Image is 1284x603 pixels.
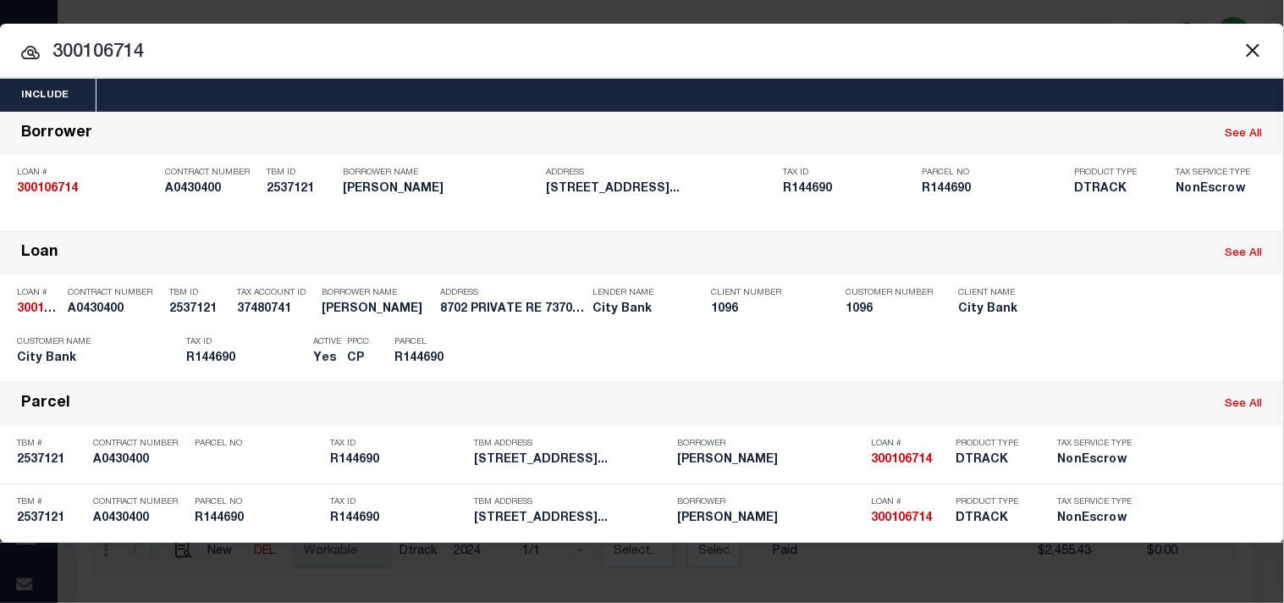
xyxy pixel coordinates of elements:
h5: A0430400 [165,182,258,196]
h5: R144690 [394,351,471,366]
p: Tax Service Type [1058,439,1134,449]
h5: ERIC RUDD [322,302,432,317]
h5: City Bank [17,351,161,366]
h5: DTRACK [956,453,1033,467]
h5: 2537121 [169,302,229,317]
p: Tax ID [330,439,466,449]
p: Customer Name [17,337,161,347]
p: TBM # [17,497,85,507]
h5: 8702 PRIVATE ROAD 7370 WOLFFORT... [474,453,669,467]
h5: 2537121 [17,453,85,467]
h5: NonEscrow [1058,453,1134,467]
h5: 1096 [711,302,821,317]
p: PPCC [347,337,369,347]
p: TBM # [17,439,85,449]
p: TBM Address [474,439,669,449]
p: Parcel No [923,168,1066,178]
p: Tax ID [783,168,914,178]
h5: NonEscrow [1058,512,1134,526]
p: TBM ID [267,168,334,178]
strong: 300106714 [872,512,933,524]
h5: ERIC I RUDD [677,512,863,526]
p: Tax ID [330,497,466,507]
h5: 300106714 [17,302,59,317]
p: Product Type [956,497,1033,507]
strong: 300106714 [872,454,933,466]
p: Contract Number [93,497,186,507]
a: See All [1226,129,1263,140]
p: Tax ID [186,337,305,347]
p: Loan # [17,288,59,298]
a: See All [1226,248,1263,259]
h5: 1096 [846,302,931,317]
h5: City Bank [592,302,686,317]
p: Borrower [677,497,863,507]
p: Parcel No [195,497,322,507]
h5: ERIC I RUDD [677,453,863,467]
p: Active [313,337,341,347]
strong: 300106714 [17,303,78,315]
p: Borrower [677,439,863,449]
div: Parcel [21,395,70,414]
h5: 8702 PRIVATE ROAD 7370 WOLFFORT... [546,182,774,196]
p: Loan # [17,168,157,178]
div: Loan [21,244,58,263]
p: Contract Number [165,168,258,178]
h5: Yes [313,351,339,366]
p: Tax Service Type [1058,497,1134,507]
p: Product Type [1075,168,1151,178]
h5: 2537121 [17,512,85,526]
p: Product Type [956,439,1033,449]
p: Borrower Name [322,288,432,298]
h5: A0430400 [93,453,186,467]
p: Tax Service Type [1177,168,1261,178]
strong: 300106714 [17,183,78,195]
p: TBM ID [169,288,229,298]
p: Customer Number [846,288,934,298]
p: Parcel No [195,439,322,449]
p: Address [440,288,584,298]
p: Client Name [959,288,1103,298]
h5: 300106714 [872,453,948,467]
button: Close [1242,39,1264,61]
h5: DTRACK [956,512,1033,526]
p: Address [546,168,774,178]
h5: A0430400 [93,512,186,526]
h5: 300106714 [872,512,948,526]
p: Client Number [711,288,821,298]
h5: R144690 [330,512,466,526]
p: Contract Number [68,288,161,298]
h5: R144690 [330,453,466,467]
p: Loan # [872,439,948,449]
h5: 2537121 [267,182,334,196]
p: Tax Account ID [237,288,313,298]
p: Lender Name [592,288,686,298]
h5: R144690 [923,182,1066,196]
h5: NonEscrow [1177,182,1261,196]
div: Borrower [21,124,92,144]
h5: 8702 PRIVATE RE 7370 WOLFFORTH ... [440,302,584,317]
h5: R144690 [195,512,322,526]
h5: ERIC I RUDD [343,182,537,196]
p: Loan # [872,497,948,507]
h5: A0430400 [68,302,161,317]
h5: 8702 PRIVATE ROAD 7370 WOLFFORT... [474,512,669,526]
h5: 300106714 [17,182,157,196]
h5: DTRACK [1075,182,1151,196]
p: Contract Number [93,439,186,449]
h5: R144690 [186,351,305,366]
h5: City Bank [959,302,1103,317]
p: Parcel [394,337,471,347]
a: See All [1226,399,1263,410]
p: Borrower Name [343,168,537,178]
h5: CP [347,351,369,366]
h5: 37480741 [237,302,313,317]
h5: R144690 [783,182,914,196]
p: TBM Address [474,497,669,507]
